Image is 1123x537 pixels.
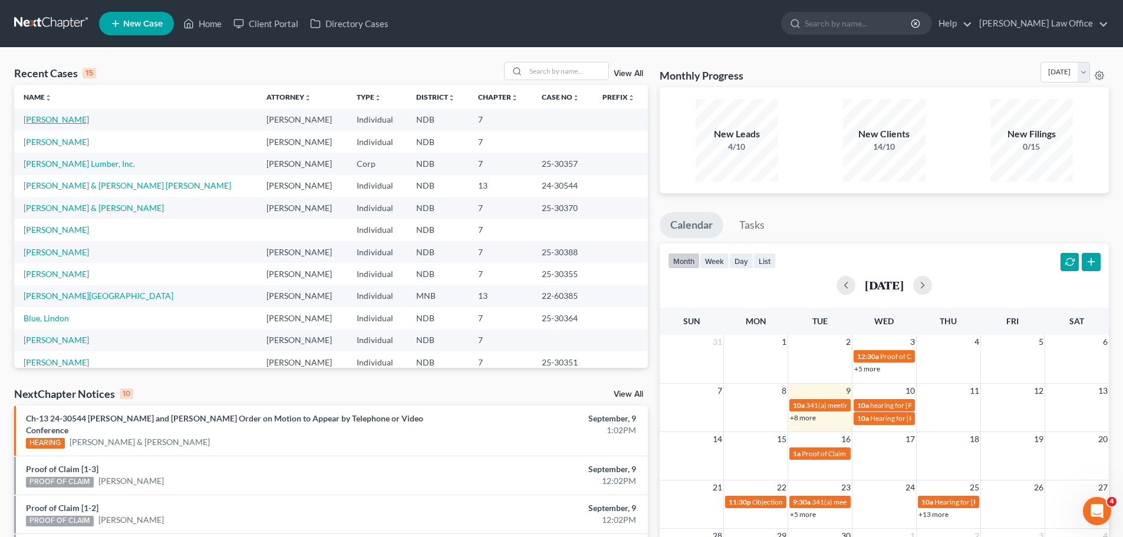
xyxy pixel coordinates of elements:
span: Proof of Claim Deadline - Standard for [PERSON_NAME] [880,352,1053,361]
td: NDB [407,351,469,373]
span: 12 [1033,384,1045,398]
span: 25 [969,480,980,495]
div: 15 [83,68,96,78]
i: unfold_more [511,94,518,101]
td: [PERSON_NAME] [257,330,347,351]
td: NDB [407,330,469,351]
span: 27 [1097,480,1109,495]
i: unfold_more [45,94,52,101]
span: 1a [793,449,801,458]
a: View All [614,70,643,78]
span: 9:30a [793,498,811,506]
button: list [753,253,776,269]
span: 341(a) meeting for [806,401,863,410]
td: 13 [469,175,532,197]
i: unfold_more [628,94,635,101]
span: 15 [776,432,788,446]
td: 24-30544 [532,175,593,197]
a: [PERSON_NAME] Lumber, Inc. [24,159,135,169]
span: Hearing for [PERSON_NAME] & [PERSON_NAME] [870,414,1025,423]
input: Search by name... [526,62,608,80]
td: 25-30355 [532,263,593,285]
a: [PERSON_NAME] [24,114,89,124]
td: Individual [347,307,407,329]
a: Attorneyunfold_more [266,93,311,101]
td: [PERSON_NAME] [257,263,347,285]
a: Case Nounfold_more [542,93,579,101]
a: [PERSON_NAME] [24,357,89,367]
span: 11 [969,384,980,398]
td: Individual [347,131,407,153]
td: [PERSON_NAME] [257,131,347,153]
div: September, 9 [440,413,636,424]
a: [PERSON_NAME] [24,335,89,345]
span: Thu [940,316,957,326]
span: Proof of Claim Deadline - Government for [PERSON_NAME] [802,449,986,458]
span: Fri [1006,316,1019,326]
td: 7 [469,241,532,263]
span: 9 [845,384,852,398]
td: [PERSON_NAME] [257,241,347,263]
div: 12:02PM [440,475,636,487]
td: 25-30364 [532,307,593,329]
td: 7 [469,153,532,174]
span: 8 [780,384,788,398]
span: 3 [909,335,916,349]
td: 7 [469,263,532,285]
td: Individual [347,330,407,351]
span: 10a [921,498,933,506]
td: [PERSON_NAME] [257,108,347,130]
span: 20 [1097,432,1109,446]
span: 13 [1097,384,1109,398]
div: PROOF OF CLAIM [26,516,94,526]
a: [PERSON_NAME] [24,269,89,279]
h3: Monthly Progress [660,68,743,83]
td: Individual [347,263,407,285]
span: Tue [812,316,828,326]
a: Nameunfold_more [24,93,52,101]
span: 12:30a [857,352,879,361]
button: month [668,253,700,269]
a: Tasks [729,212,775,238]
i: unfold_more [304,94,311,101]
button: day [729,253,753,269]
a: Proof of Claim [1-3] [26,464,98,474]
td: Individual [347,241,407,263]
span: 11:30p [729,498,751,506]
span: Sun [683,316,700,326]
span: 16 [840,432,852,446]
span: Objections to Discharge Due (PFMC-7) for [PERSON_NAME] [752,498,938,506]
td: 7 [469,108,532,130]
a: +13 more [918,510,949,519]
a: +8 more [790,413,816,422]
div: 14/10 [843,141,926,153]
a: Help [933,13,972,34]
span: 14 [712,432,723,446]
a: Typeunfold_more [357,93,381,101]
td: 13 [469,285,532,307]
a: [PERSON_NAME][GEOGRAPHIC_DATA] [24,291,173,301]
td: NDB [407,219,469,241]
a: [PERSON_NAME] & [PERSON_NAME] [PERSON_NAME] [24,180,231,190]
td: [PERSON_NAME] [257,153,347,174]
div: September, 9 [440,502,636,514]
td: Individual [347,219,407,241]
a: [PERSON_NAME] [98,514,164,526]
span: Hearing for [PERSON_NAME] [934,498,1026,506]
td: Corp [347,153,407,174]
span: 341(a) meeting for [PERSON_NAME] & [PERSON_NAME] [812,498,988,506]
td: 7 [469,197,532,219]
div: Recent Cases [14,66,96,80]
input: Search by name... [805,12,913,34]
a: Districtunfold_more [416,93,455,101]
span: 10a [857,414,869,423]
td: NDB [407,108,469,130]
a: [PERSON_NAME] [98,475,164,487]
span: 6 [1102,335,1109,349]
a: [PERSON_NAME] & [PERSON_NAME] [24,203,164,213]
span: 31 [712,335,723,349]
i: unfold_more [374,94,381,101]
div: September, 9 [440,463,636,475]
a: [PERSON_NAME] & [PERSON_NAME] [70,436,210,448]
span: 10a [857,401,869,410]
